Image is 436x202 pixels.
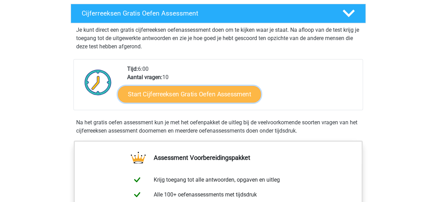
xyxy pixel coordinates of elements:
[122,65,362,110] div: 6:00 10
[127,66,138,72] b: Tijd:
[76,26,360,51] p: Je kunt direct een gratis cijferreeksen oefenassessment doen om te kijken waar je staat. Na afloo...
[82,9,331,17] h4: Cijferreeksen Gratis Oefen Assessment
[118,86,261,102] a: Start Cijferreeksen Gratis Oefen Assessment
[68,4,368,23] a: Cijferreeksen Gratis Oefen Assessment
[81,65,115,99] img: Klok
[127,74,162,80] b: Aantal vragen:
[73,118,363,135] div: Na het gratis oefen assessment kun je met het oefenpakket de uitleg bij de veelvoorkomende soorte...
